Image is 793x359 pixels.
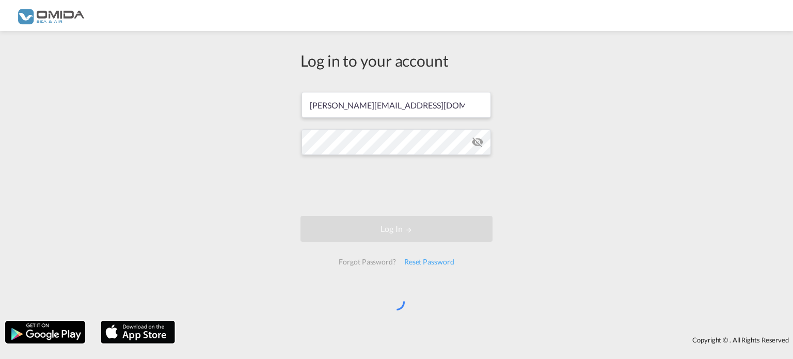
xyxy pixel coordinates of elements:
[4,320,86,345] img: google.png
[302,92,491,118] input: Enter email/phone number
[471,136,484,148] md-icon: icon-eye-off
[100,320,176,345] img: apple.png
[300,216,493,242] button: LOGIN
[300,50,493,71] div: Log in to your account
[180,331,793,349] div: Copyright © . All Rights Reserved
[335,253,400,271] div: Forgot Password?
[15,4,85,27] img: 459c566038e111ed959c4fc4f0a4b274.png
[400,253,458,271] div: Reset Password
[318,165,475,206] iframe: reCAPTCHA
